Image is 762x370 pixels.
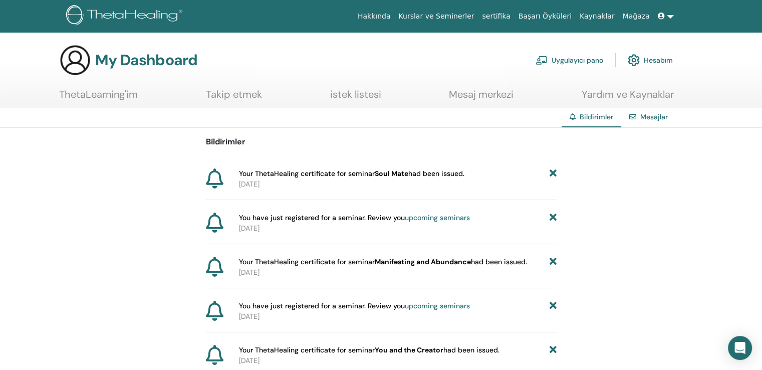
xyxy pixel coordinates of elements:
p: [DATE] [239,355,557,366]
h3: My Dashboard [95,51,197,69]
a: upcoming seminars [405,213,470,222]
img: cog.svg [628,52,640,69]
span: Bildirimler [580,112,613,121]
a: Hakkında [354,7,395,26]
b: Manifesting and Abundance [375,257,471,266]
a: upcoming seminars [405,301,470,310]
a: Uygulayıcı pano [536,49,603,71]
a: Mağaza [618,7,653,26]
span: You have just registered for a seminar. Review you [239,213,470,223]
p: [DATE] [239,311,557,322]
img: generic-user-icon.jpg [59,44,91,76]
a: Mesaj merkezi [449,88,514,108]
img: logo.png [66,5,186,28]
a: Kaynaklar [576,7,619,26]
b: Soul Mate [375,169,408,178]
p: [DATE] [239,179,557,190]
span: You have just registered for a seminar. Review you [239,301,470,311]
b: You and the Creator [375,345,443,354]
a: sertifika [478,7,514,26]
a: Hesabım [628,49,673,71]
span: Your ThetaHealing certificate for seminar had been issued. [239,345,499,355]
img: chalkboard-teacher.svg [536,56,548,65]
p: [DATE] [239,267,557,278]
p: [DATE] [239,223,557,234]
a: istek listesi [330,88,381,108]
a: Takip etmek [206,88,262,108]
span: Your ThetaHealing certificate for seminar had been issued. [239,168,464,179]
p: Bildirimler [206,136,557,148]
a: Kurslar ve Seminerler [394,7,478,26]
a: Yardım ve Kaynaklar [582,88,674,108]
div: Open Intercom Messenger [728,336,752,360]
a: Mesajlar [640,112,668,121]
a: ThetaLearning'im [59,88,138,108]
span: Your ThetaHealing certificate for seminar had been issued. [239,257,527,267]
a: Başarı Öyküleri [515,7,576,26]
